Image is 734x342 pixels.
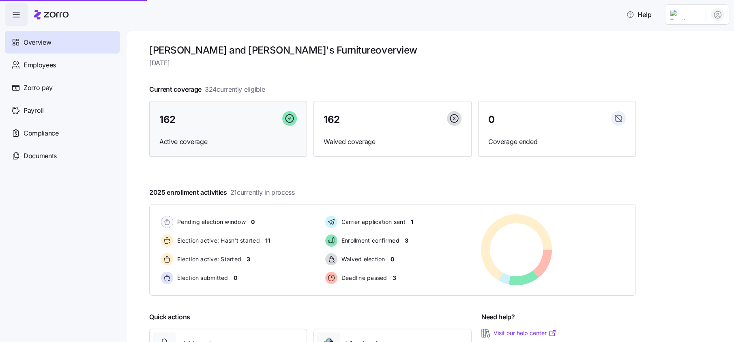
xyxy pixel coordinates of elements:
span: Quick actions [149,312,190,322]
span: Election active: Started [175,255,241,263]
span: 11 [265,237,270,245]
a: Visit our help center [494,329,556,337]
a: Zorro pay [5,76,120,99]
span: Employees [24,60,56,70]
span: 0 [488,115,495,125]
button: Help [620,6,658,23]
span: 3 [405,237,408,245]
span: 324 currently eligible [205,84,265,95]
a: Overview [5,31,120,54]
span: Carrier application sent [339,218,406,226]
a: Employees [5,54,120,76]
span: 0 [390,255,394,263]
h1: [PERSON_NAME] and [PERSON_NAME]'s Furniture overview [149,44,636,56]
span: 3 [247,255,250,263]
span: Active coverage [159,137,297,147]
span: 0 [251,218,255,226]
span: Zorro pay [24,83,53,93]
span: Documents [24,151,57,161]
span: Help [626,10,652,19]
span: Overview [24,37,51,47]
span: 2025 enrollment activities [149,187,295,198]
span: Waived coverage [324,137,461,147]
span: Payroll [24,105,44,116]
span: 0 [234,274,237,282]
a: Compliance [5,122,120,144]
a: Payroll [5,99,120,122]
a: Documents [5,144,120,167]
span: Enrollment confirmed [339,237,399,245]
span: Need help? [481,312,515,322]
span: Deadline passed [339,274,387,282]
span: Compliance [24,128,59,138]
span: Election active: Hasn't started [175,237,260,245]
span: 1 [411,218,413,226]
span: 3 [392,274,396,282]
span: 162 [324,115,340,125]
span: 162 [159,115,176,125]
span: Current coverage [149,84,265,95]
span: Coverage ended [488,137,626,147]
span: Pending election window [175,218,246,226]
span: Waived election [339,255,385,263]
span: 21 currently in process [230,187,295,198]
img: Employer logo [670,10,699,19]
span: [DATE] [149,58,636,68]
span: Election submitted [175,274,228,282]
